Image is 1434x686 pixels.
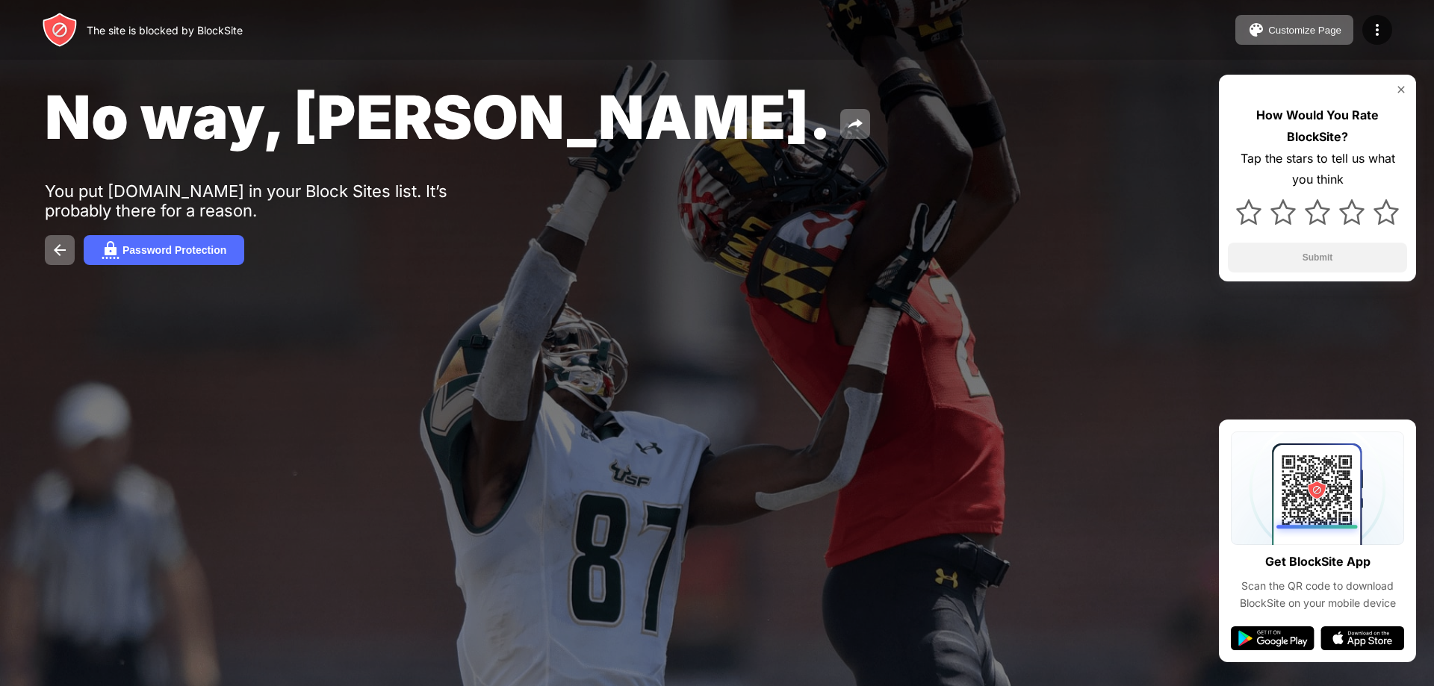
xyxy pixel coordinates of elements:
[1320,626,1404,650] img: app-store.svg
[1231,626,1314,650] img: google-play.svg
[1270,199,1296,225] img: star.svg
[1374,199,1399,225] img: star.svg
[45,81,831,153] span: No way, [PERSON_NAME].
[122,244,226,256] div: Password Protection
[1339,199,1365,225] img: star.svg
[84,235,244,265] button: Password Protection
[45,181,506,220] div: You put [DOMAIN_NAME] in your Block Sites list. It’s probably there for a reason.
[1236,199,1261,225] img: star.svg
[1231,578,1404,611] div: Scan the QR code to download BlockSite on your mobile device
[102,241,119,259] img: password.svg
[846,115,864,133] img: share.svg
[1368,21,1386,39] img: menu-icon.svg
[1265,551,1371,573] div: Get BlockSite App
[1235,15,1353,45] button: Customize Page
[87,24,243,37] div: The site is blocked by BlockSite
[1268,25,1341,36] div: Customize Page
[1395,84,1407,96] img: rate-us-close.svg
[1228,243,1407,272] button: Submit
[51,241,69,259] img: back.svg
[1228,105,1407,148] div: How Would You Rate BlockSite?
[1228,148,1407,191] div: Tap the stars to tell us what you think
[1305,199,1330,225] img: star.svg
[42,12,78,48] img: header-logo.svg
[1231,431,1404,545] img: qrcode.svg
[1247,21,1265,39] img: pallet.svg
